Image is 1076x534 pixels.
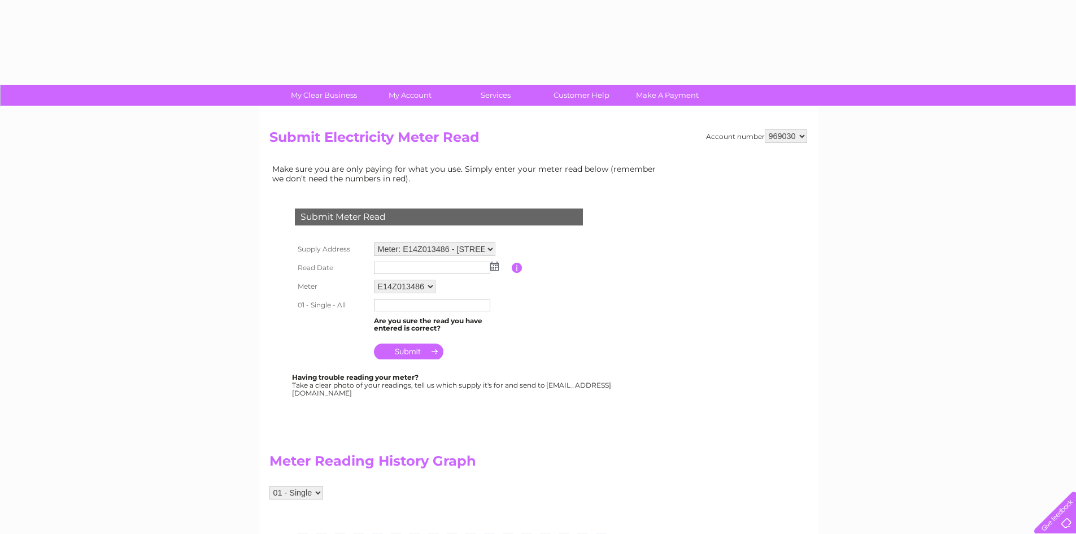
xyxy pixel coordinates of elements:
b: Having trouble reading your meter? [292,373,419,381]
a: My Account [363,85,456,106]
input: Submit [374,344,443,359]
div: Submit Meter Read [295,209,583,225]
div: Account number [706,129,807,143]
img: ... [490,262,499,271]
a: Customer Help [535,85,628,106]
th: 01 - Single - All [292,296,371,314]
th: Meter [292,277,371,296]
th: Supply Address [292,240,371,259]
a: Make A Payment [621,85,714,106]
td: Are you sure the read you have entered is correct? [371,314,512,336]
h2: Meter Reading History Graph [269,453,665,475]
a: My Clear Business [277,85,371,106]
div: Take a clear photo of your readings, tell us which supply it's for and send to [EMAIL_ADDRESS][DO... [292,374,613,397]
h2: Submit Electricity Meter Read [269,129,807,151]
td: Make sure you are only paying for what you use. Simply enter your meter read below (remember we d... [269,162,665,185]
a: Services [449,85,542,106]
input: Information [512,263,522,273]
th: Read Date [292,259,371,277]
